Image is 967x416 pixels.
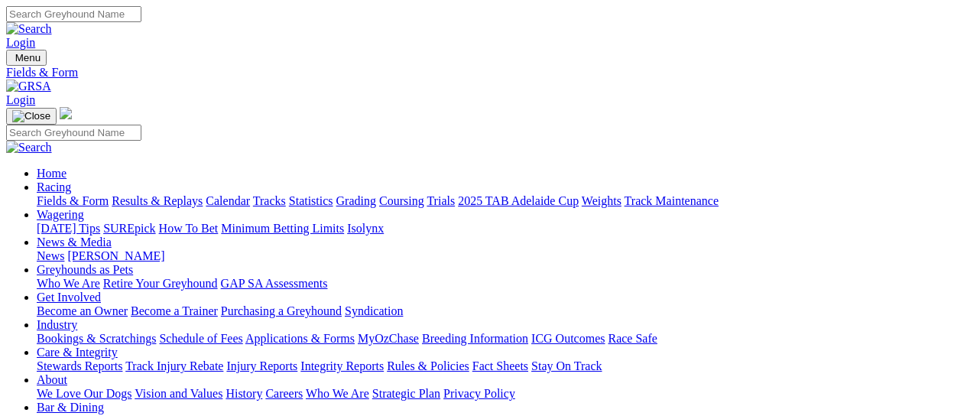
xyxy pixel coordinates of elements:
[12,110,50,122] img: Close
[37,401,104,414] a: Bar & Dining
[221,222,344,235] a: Minimum Betting Limits
[6,66,961,80] a: Fields & Form
[60,107,72,119] img: logo-grsa-white.png
[427,194,455,207] a: Trials
[37,318,77,331] a: Industry
[37,332,961,346] div: Industry
[37,222,100,235] a: [DATE] Tips
[37,167,67,180] a: Home
[37,387,961,401] div: About
[608,332,657,345] a: Race Safe
[37,208,84,221] a: Wagering
[67,249,164,262] a: [PERSON_NAME]
[253,194,286,207] a: Tracks
[37,263,133,276] a: Greyhounds as Pets
[387,359,469,372] a: Rules & Policies
[226,387,262,400] a: History
[6,22,52,36] img: Search
[103,277,218,290] a: Retire Your Greyhound
[37,291,101,304] a: Get Involved
[6,108,57,125] button: Toggle navigation
[336,194,376,207] a: Grading
[37,332,156,345] a: Bookings & Scratchings
[37,346,118,359] a: Care & Integrity
[422,332,528,345] a: Breeding Information
[472,359,528,372] a: Fact Sheets
[37,249,64,262] a: News
[6,141,52,154] img: Search
[159,222,219,235] a: How To Bet
[306,387,369,400] a: Who We Are
[372,387,440,400] a: Strategic Plan
[6,50,47,66] button: Toggle navigation
[37,180,71,193] a: Racing
[37,236,112,249] a: News & Media
[112,194,203,207] a: Results & Replays
[37,222,961,236] div: Wagering
[221,304,342,317] a: Purchasing a Greyhound
[531,359,602,372] a: Stay On Track
[6,93,35,106] a: Login
[131,304,218,317] a: Become a Trainer
[625,194,719,207] a: Track Maintenance
[15,52,41,63] span: Menu
[206,194,250,207] a: Calendar
[458,194,579,207] a: 2025 TAB Adelaide Cup
[345,304,403,317] a: Syndication
[37,304,961,318] div: Get Involved
[300,359,384,372] a: Integrity Reports
[37,359,961,373] div: Care & Integrity
[443,387,515,400] a: Privacy Policy
[125,359,223,372] a: Track Injury Rebate
[37,359,122,372] a: Stewards Reports
[37,194,109,207] a: Fields & Form
[358,332,419,345] a: MyOzChase
[103,222,155,235] a: SUREpick
[582,194,621,207] a: Weights
[135,387,222,400] a: Vision and Values
[6,36,35,49] a: Login
[159,332,242,345] a: Schedule of Fees
[37,373,67,386] a: About
[37,249,961,263] div: News & Media
[37,277,961,291] div: Greyhounds as Pets
[265,387,303,400] a: Careers
[531,332,605,345] a: ICG Outcomes
[6,125,141,141] input: Search
[6,80,51,93] img: GRSA
[37,387,131,400] a: We Love Our Dogs
[226,359,297,372] a: Injury Reports
[6,6,141,22] input: Search
[37,194,961,208] div: Racing
[221,277,328,290] a: GAP SA Assessments
[379,194,424,207] a: Coursing
[37,277,100,290] a: Who We Are
[37,304,128,317] a: Become an Owner
[347,222,384,235] a: Isolynx
[289,194,333,207] a: Statistics
[245,332,355,345] a: Applications & Forms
